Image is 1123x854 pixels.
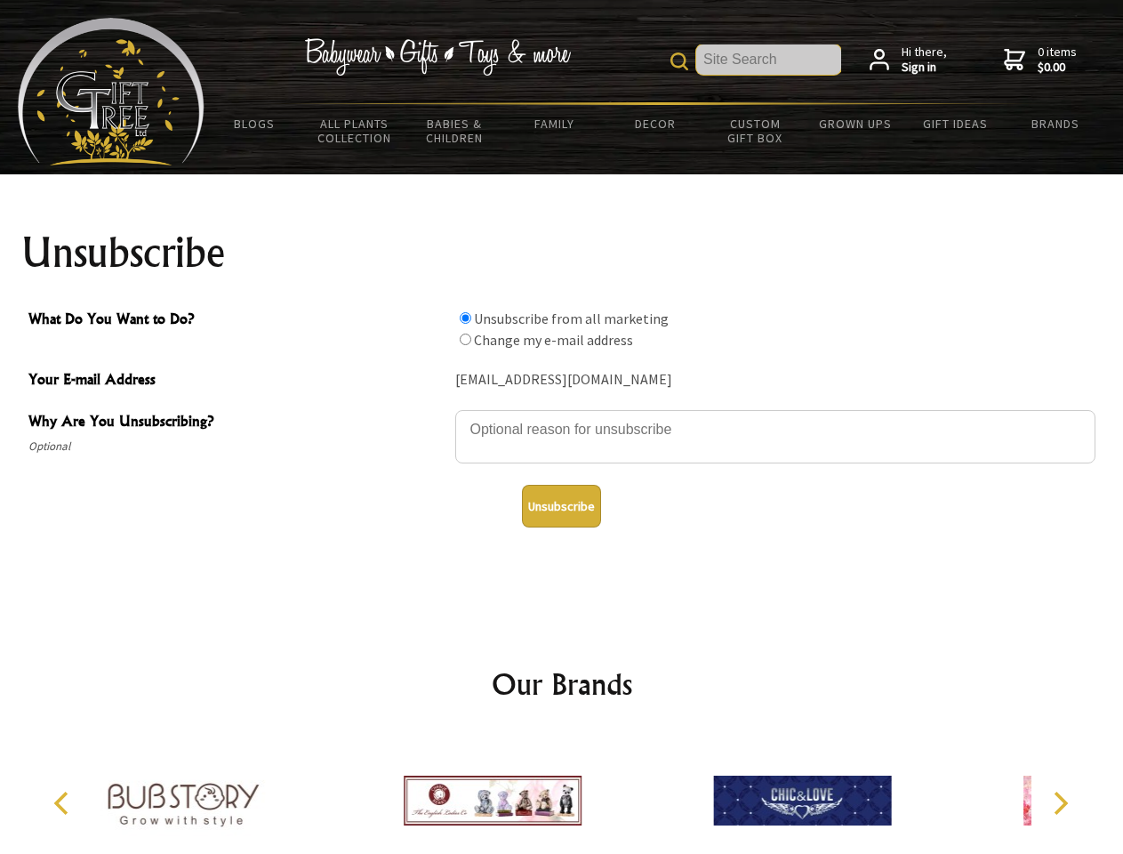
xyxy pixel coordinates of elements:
span: 0 items [1038,44,1077,76]
label: Unsubscribe from all marketing [474,310,669,327]
label: Change my e-mail address [474,331,633,349]
input: What Do You Want to Do? [460,334,471,345]
span: What Do You Want to Do? [28,308,446,334]
button: Unsubscribe [522,485,601,528]
span: Your E-mail Address [28,368,446,394]
a: Custom Gift Box [705,105,806,157]
a: Brands [1006,105,1106,142]
button: Previous [44,784,84,823]
a: Hi there,Sign in [870,44,947,76]
img: Babyware - Gifts - Toys and more... [18,18,205,165]
a: Decor [605,105,705,142]
h1: Unsubscribe [21,231,1103,274]
div: [EMAIL_ADDRESS][DOMAIN_NAME] [455,367,1095,394]
h2: Our Brands [36,663,1088,705]
a: Babies & Children [405,105,505,157]
a: Grown Ups [805,105,905,142]
a: Family [505,105,606,142]
a: BLOGS [205,105,305,142]
a: Gift Ideas [905,105,1006,142]
strong: $0.00 [1038,60,1077,76]
button: Next [1040,784,1079,823]
span: Optional [28,436,446,457]
a: 0 items$0.00 [1004,44,1077,76]
strong: Sign in [902,60,947,76]
span: Why Are You Unsubscribing? [28,410,446,436]
input: What Do You Want to Do? [460,312,471,324]
a: All Plants Collection [305,105,405,157]
img: product search [670,52,688,70]
textarea: Why Are You Unsubscribing? [455,410,1095,463]
span: Hi there, [902,44,947,76]
input: Site Search [696,44,841,75]
img: Babywear - Gifts - Toys & more [304,38,571,76]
